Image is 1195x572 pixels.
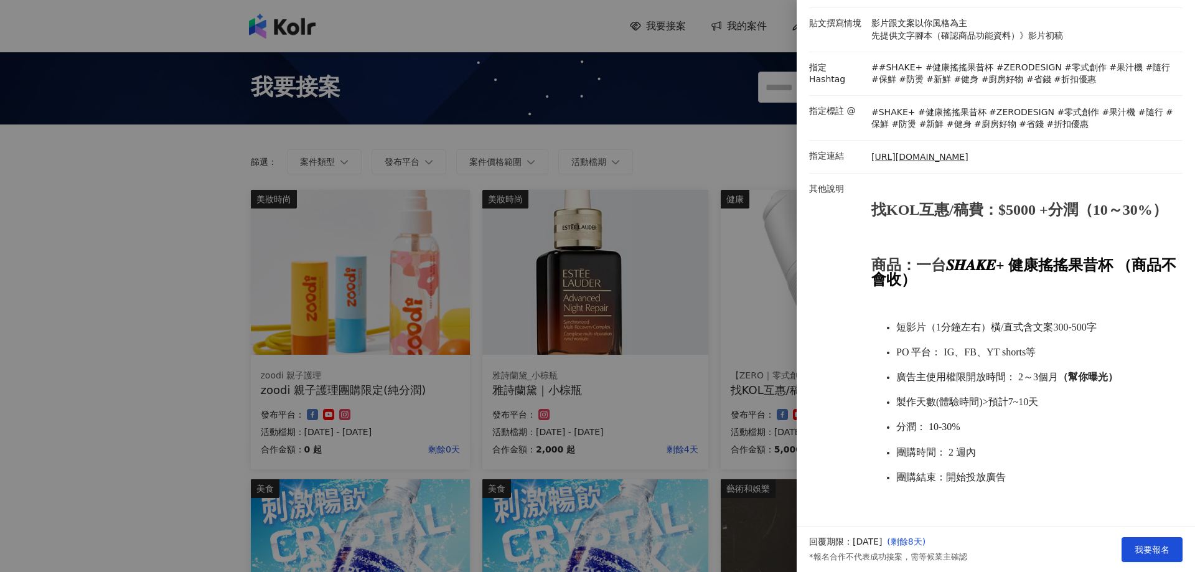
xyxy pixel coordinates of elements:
[896,372,1118,382] span: 廣告主使用權限開放時間： 2～3個月
[871,151,968,164] a: [URL][DOMAIN_NAME]
[896,472,1006,482] span: 團購結束：開始投放廣告
[809,62,865,86] p: 指定 Hashtag
[809,17,865,30] p: 貼文撰寫情境
[896,396,1038,407] span: 製作天數(體驗時間)>預計7~10天
[1058,372,1118,382] strong: （幫你曝光）
[871,106,1176,131] p: #SHAKE+ #健康搖搖果昔杯 #ZERODESIGN #零式創作 #果汁機 #隨行 #保鮮 #防燙 #新鮮 #健身 #廚房好物 #省錢 #折扣優惠
[887,536,967,548] p: ( 剩餘8天 )
[871,257,946,273] strong: 商品：一台
[1122,537,1183,562] button: 我要報名
[871,202,1168,218] strong: 找KOL互惠/稿費：$5000 +分潤（10～30%）
[871,17,1176,42] p: 影片跟文案以你風格為主 先提供文字腳本（確認商品功能資料）》影片初稿
[896,322,1097,332] span: 短影片（1分鐘左右）橫/直式含文案300-500字
[809,551,967,563] p: *報名合作不代表成功接案，需等候業主確認
[871,257,1176,288] strong: 𝑺𝑯𝑨𝑲𝑬+ 健康搖搖果昔杯 （商品不會收）
[1135,545,1169,555] span: 我要報名
[896,347,1036,357] span: PO 平台： IG、FB、YT shorts等
[809,183,865,195] p: 其他說明
[809,536,882,548] p: 回覆期限：[DATE]
[871,62,1176,86] p: ##SHAKE+ #健康搖搖果昔杯 #ZERODESIGN #零式創作 #果汁機 #隨行 #保鮮 #防燙 #新鮮 #健身 #廚房好物 #省錢 #折扣優惠
[809,105,865,118] p: 指定標註 @
[896,421,960,432] span: 分潤： 10-30%
[896,447,976,457] span: 團購時間： 2 週內
[809,150,865,162] p: 指定連結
